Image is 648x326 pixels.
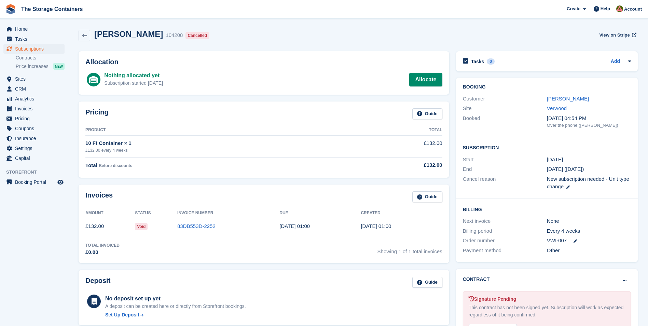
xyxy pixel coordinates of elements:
[463,206,631,213] h2: Billing
[547,122,631,129] div: Over the phone ([PERSON_NAME])
[3,104,65,113] a: menu
[15,24,56,34] span: Home
[547,237,567,245] span: VWI-007
[341,161,442,169] div: £132.00
[166,31,183,39] div: 104208
[3,44,65,54] a: menu
[3,134,65,143] a: menu
[547,96,589,101] a: [PERSON_NAME]
[105,311,139,318] div: Set Up Deposit
[94,29,163,39] h2: [PERSON_NAME]
[361,208,442,219] th: Created
[15,74,56,84] span: Sites
[463,165,547,173] div: End
[412,277,442,288] a: Guide
[463,105,547,112] div: Site
[469,304,625,318] div: This contract has not been signed yet. Subscription will work as expected regardless of it being ...
[279,208,361,219] th: Due
[6,169,68,176] span: Storefront
[85,242,120,248] div: Total Invoiced
[85,277,110,288] h2: Deposit
[596,29,638,41] a: View on Stripe
[85,139,341,147] div: 10 Ft Container × 1
[15,94,56,104] span: Analytics
[135,223,148,230] span: Void
[547,166,584,172] span: [DATE] ([DATE])
[15,84,56,94] span: CRM
[104,80,163,87] div: Subscription started [DATE]
[463,156,547,164] div: Start
[279,223,310,229] time: 2025-08-30 00:00:00 UTC
[3,153,65,163] a: menu
[16,63,65,70] a: Price increases NEW
[3,114,65,123] a: menu
[3,124,65,133] a: menu
[547,247,631,255] div: Other
[15,124,56,133] span: Coupons
[547,176,629,190] span: New subscription needed - Unit type change
[15,134,56,143] span: Insurance
[185,32,209,39] div: Cancelled
[5,4,16,14] img: stora-icon-8386f47178a22dfd0bd8f6a31ec36ba5ce8667c1dd55bd0f319d3a0aa187defe.svg
[3,144,65,153] a: menu
[463,144,631,151] h2: Subscription
[487,58,495,65] div: 0
[15,44,56,54] span: Subscriptions
[463,95,547,103] div: Customer
[105,303,246,310] p: A deposit can be created here or directly from Storefront bookings.
[85,147,341,153] div: £132.00 every 4 weeks
[463,217,547,225] div: Next invoice
[409,73,442,86] a: Allocate
[412,191,442,203] a: Guide
[15,153,56,163] span: Capital
[377,242,442,256] span: Showing 1 of 1 total invoices
[85,125,341,136] th: Product
[463,84,631,90] h2: Booking
[547,114,631,122] div: [DATE] 04:54 PM
[15,34,56,44] span: Tasks
[135,208,177,219] th: Status
[3,177,65,187] a: menu
[56,178,65,186] a: Preview store
[616,5,623,12] img: Kirsty Simpson
[99,163,132,168] span: Before discounts
[104,71,163,80] div: Nothing allocated yet
[85,219,135,234] td: £132.00
[85,58,442,66] h2: Allocation
[463,237,547,245] div: Order number
[463,276,490,283] h2: Contract
[567,5,580,12] span: Create
[15,177,56,187] span: Booking Portal
[599,32,630,39] span: View on Stripe
[547,227,631,235] div: Every 4 weeks
[105,295,246,303] div: No deposit set up yet
[611,58,620,66] a: Add
[177,223,216,229] a: 83DB553D-2252
[463,175,547,191] div: Cancel reason
[85,162,97,168] span: Total
[3,84,65,94] a: menu
[471,58,484,65] h2: Tasks
[85,191,113,203] h2: Invoices
[547,217,631,225] div: None
[3,34,65,44] a: menu
[16,63,49,70] span: Price increases
[177,208,279,219] th: Invoice Number
[547,156,563,164] time: 2025-08-29 00:00:00 UTC
[85,208,135,219] th: Amount
[15,114,56,123] span: Pricing
[469,296,625,303] div: Signature Pending
[547,105,567,111] a: Verwood
[85,108,109,120] h2: Pricing
[463,227,547,235] div: Billing period
[412,108,442,120] a: Guide
[53,63,65,70] div: NEW
[3,24,65,34] a: menu
[341,136,442,157] td: £132.00
[18,3,85,15] a: The Storage Containers
[361,223,391,229] time: 2025-08-29 00:00:53 UTC
[15,104,56,113] span: Invoices
[341,125,442,136] th: Total
[463,114,547,129] div: Booked
[601,5,610,12] span: Help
